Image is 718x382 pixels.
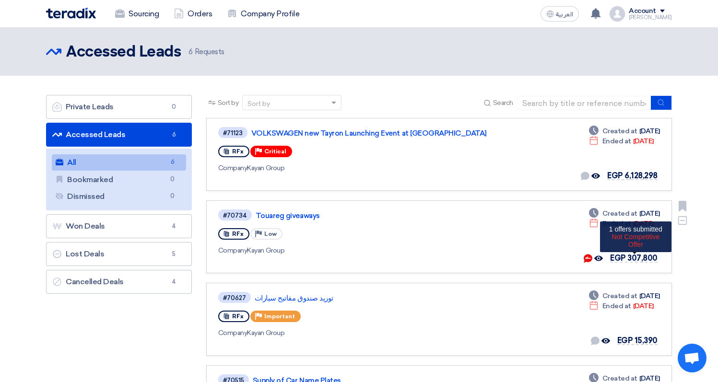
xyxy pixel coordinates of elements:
div: [DATE] [589,136,654,146]
div: #71123 [223,130,243,136]
span: 0 [167,191,178,201]
div: Sort by [247,99,270,109]
a: VOLKSWAGEN new Tayron Launching Event at [GEOGRAPHIC_DATA] [251,129,491,138]
span: 5 [168,249,180,259]
a: Bookmarked [52,172,186,188]
span: RFx [232,231,244,237]
div: Account [629,7,656,15]
span: Sort by [218,98,239,108]
img: Teradix logo [46,8,96,19]
span: Ended at [602,301,631,311]
span: Critical [264,148,286,155]
a: Orders [166,3,220,24]
div: 1 offers submitted [604,225,668,233]
div: #70627 [223,295,246,301]
span: 6 [188,47,193,56]
span: 4 [168,221,180,231]
span: العربية [556,11,573,18]
span: Created at [602,291,637,301]
span: Ended at [602,136,631,146]
span: Company [218,329,247,337]
div: [DATE] [589,219,654,229]
div: Kayan Group [218,245,497,255]
div: [PERSON_NAME] [629,15,672,20]
span: Important [264,313,295,320]
a: Lost Deals5 [46,242,192,266]
a: Touareg giveaways [256,211,495,220]
div: [DATE] [589,291,660,301]
div: [DATE] [589,208,660,219]
span: Search [493,98,513,108]
span: EGP 307,800 [610,254,658,263]
input: Search by title or reference number [517,96,651,110]
span: Ended at [602,219,631,229]
div: Not Competitive Offer [604,233,668,248]
a: Company Profile [220,3,307,24]
a: All [52,154,186,171]
span: 0 [167,174,178,185]
span: EGP 15,390 [617,336,658,345]
span: Low [264,231,277,237]
span: 4 [168,277,180,287]
span: Company [218,246,247,255]
span: Created at [602,126,637,136]
div: Open chat [678,344,706,372]
span: RFx [232,148,244,155]
a: Dismissed [52,188,186,205]
button: العربية [541,6,579,22]
div: [DATE] [589,126,660,136]
a: Accessed Leads6 [46,123,192,147]
a: Won Deals4 [46,214,192,238]
div: Kayan Group [218,328,496,338]
a: Cancelled Deals4 [46,270,192,294]
div: #70734 [223,212,247,219]
div: [DATE] [589,301,654,311]
div: Kayan Group [218,163,493,173]
span: 0 [168,102,180,112]
img: profile_test.png [610,6,625,22]
a: توريد صندوق مفاتيح سيارات [255,294,494,302]
span: RFx [232,313,244,320]
span: 6 [168,130,180,139]
span: Created at [602,208,637,219]
span: Requests [188,46,224,58]
span: Company [218,164,247,172]
span: 6 [167,157,178,167]
a: Sourcing [107,3,166,24]
span: EGP 6,128,298 [607,171,658,180]
h2: Accessed Leads [66,43,181,62]
a: Private Leads0 [46,95,192,119]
